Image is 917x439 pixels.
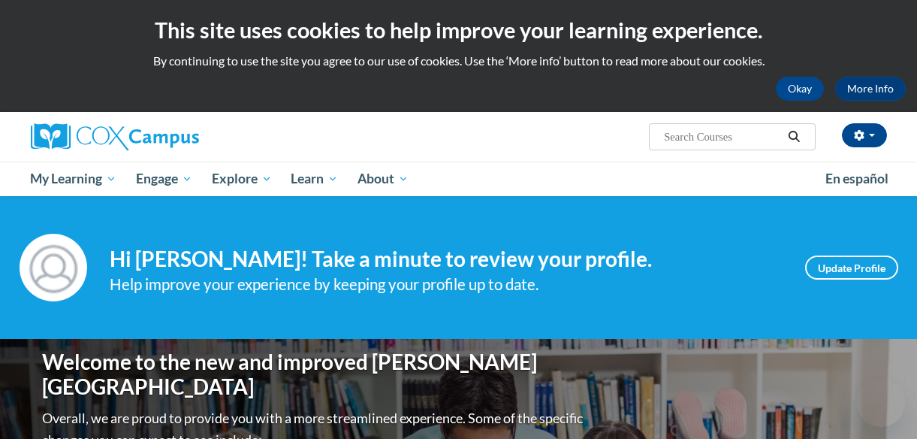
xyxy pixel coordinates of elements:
a: Cox Campus [31,123,301,150]
span: About [357,170,409,188]
span: My Learning [30,170,116,188]
div: Help improve your experience by keeping your profile up to date. [110,272,783,297]
a: Update Profile [805,256,898,280]
p: By continuing to use the site you agree to our use of cookies. Use the ‘More info’ button to read... [11,53,906,69]
a: About [348,162,418,196]
h1: Welcome to the new and improved [PERSON_NAME][GEOGRAPHIC_DATA] [42,350,587,400]
span: Learn [291,170,338,188]
iframe: Button to launch messaging window [857,379,905,427]
a: Engage [126,162,202,196]
button: Search [783,128,805,146]
button: Account Settings [842,123,887,147]
h4: Hi [PERSON_NAME]! Take a minute to review your profile. [110,247,783,272]
button: Okay [776,77,824,101]
a: Explore [202,162,282,196]
div: Main menu [20,162,898,196]
a: My Learning [21,162,127,196]
span: Explore [212,170,272,188]
img: Profile Image [20,234,87,301]
input: Search Courses [662,128,783,146]
img: Cox Campus [31,123,199,150]
span: Engage [136,170,192,188]
h2: This site uses cookies to help improve your learning experience. [11,15,906,45]
span: En español [825,171,888,186]
a: More Info [835,77,906,101]
a: Learn [281,162,348,196]
a: En español [816,163,898,195]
